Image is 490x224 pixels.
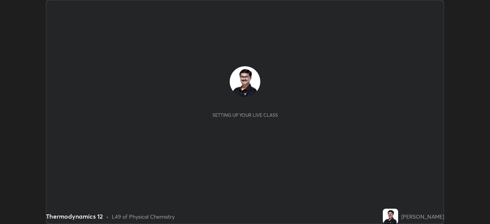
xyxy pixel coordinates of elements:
div: Setting up your live class [212,112,278,118]
img: 72c9a83e1b064c97ab041d8a51bfd15e.jpg [383,209,398,224]
div: Thermodynamics 12 [46,212,103,221]
div: L49 of Physical Chemistry [112,213,175,221]
div: [PERSON_NAME] [401,213,444,221]
img: 72c9a83e1b064c97ab041d8a51bfd15e.jpg [230,66,260,97]
div: • [106,213,109,221]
